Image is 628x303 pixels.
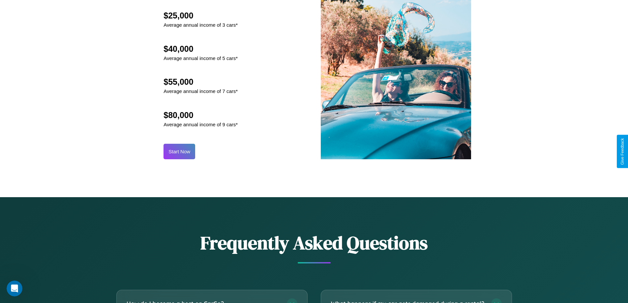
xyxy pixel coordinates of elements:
[164,120,238,129] p: Average annual income of 9 cars*
[164,144,195,159] button: Start Now
[164,87,238,96] p: Average annual income of 7 cars*
[164,11,238,20] h2: $25,000
[164,77,238,87] h2: $55,000
[164,54,238,63] p: Average annual income of 5 cars*
[620,138,625,165] div: Give Feedback
[7,281,22,296] iframe: Intercom live chat
[116,230,512,256] h2: Frequently Asked Questions
[164,20,238,29] p: Average annual income of 3 cars*
[164,110,238,120] h2: $80,000
[164,44,238,54] h2: $40,000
